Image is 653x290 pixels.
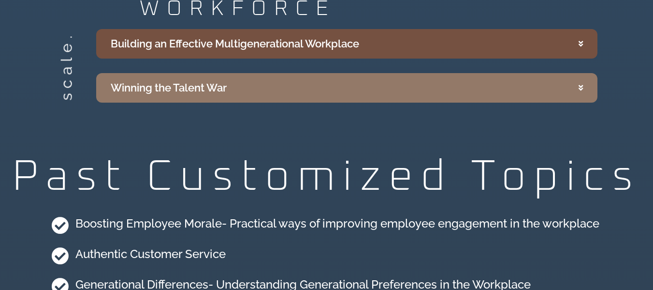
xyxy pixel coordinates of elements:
h4: Authentic Customer Service [75,247,226,261]
h2: scale. [58,84,74,100]
div: Accordion. Open links with Enter or Space, close with Escape, and navigate with Arrow Keys [96,29,597,103]
summary: Building an Effective Multigenerational Workplace [96,29,597,59]
h4: Boosting Employee Morale- Practical ways of improving employee engagement in the workplace [75,217,599,231]
div: Winning the Talent War [111,80,227,96]
h2: Past Customized Topics [5,156,648,198]
div: Building an Effective Multigenerational Workplace [111,36,359,52]
summary: Winning the Talent War [96,73,597,103]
